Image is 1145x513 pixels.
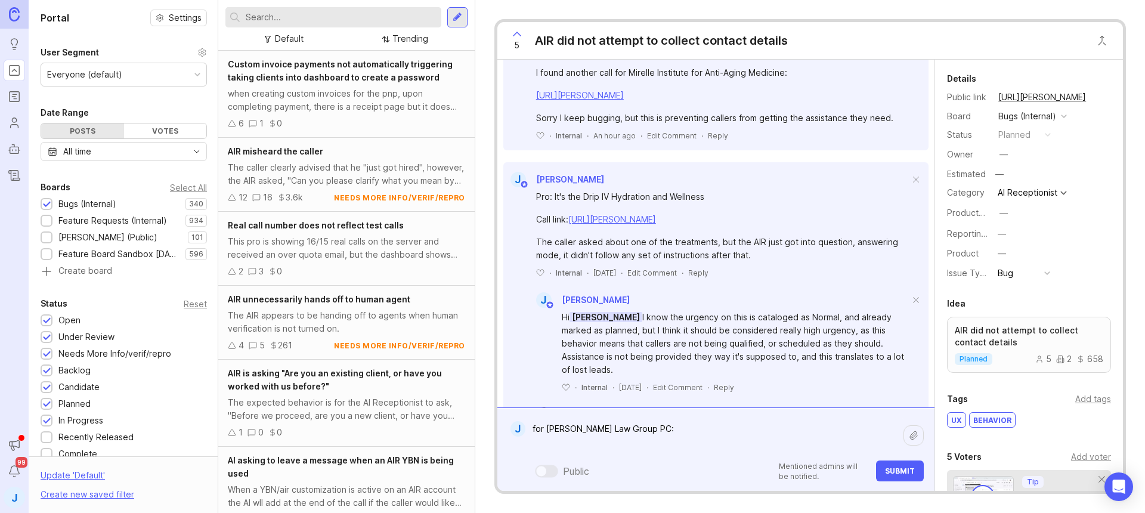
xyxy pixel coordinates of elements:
[170,184,207,191] div: Select All
[58,330,114,344] div: Under Review
[41,469,105,488] div: Update ' Default '
[948,413,965,427] div: UX
[259,265,264,278] div: 3
[947,296,965,311] div: Idea
[996,205,1011,221] button: ProductboardID
[218,212,475,286] a: Real call number does not reflect test callsThis pro is showing 16/15 real calls on the server an...
[4,434,25,456] button: Announcements
[992,166,1007,182] div: —
[334,193,465,203] div: needs more info/verif/repro
[1090,29,1114,52] button: Close button
[58,248,180,261] div: Feature Board Sandbox [DATE]
[41,296,67,311] div: Status
[998,110,1056,123] div: Bugs (Internal)
[58,364,91,377] div: Backlog
[619,383,642,392] time: [DATE]
[947,170,986,178] div: Estimated
[970,413,1015,427] div: behavior
[503,172,604,187] a: J[PERSON_NAME]
[218,138,475,212] a: AIR misheard the callerThe caller clearly advised that he "just got hired", however, the AIR aske...
[640,131,642,141] div: ·
[570,312,642,322] span: [PERSON_NAME]
[58,431,134,444] div: Recently Released
[239,191,247,204] div: 12
[58,447,97,461] div: Complete
[41,267,207,277] a: Create board
[707,382,709,393] div: ·
[392,32,428,45] div: Trending
[514,39,519,52] span: 5
[58,231,157,244] div: [PERSON_NAME] (Public)
[228,59,453,82] span: Custom invoice payments not automatically triggering taking clients into dashboard to create a pa...
[647,131,697,141] div: Edit Comment
[4,461,25,482] button: Notifications
[998,188,1057,197] div: AI Receptionist
[688,268,708,278] div: Reply
[239,426,243,439] div: 1
[4,138,25,160] a: Autopilot
[41,11,69,25] h1: Portal
[536,292,552,308] div: J
[947,208,1010,218] label: ProductboardID
[587,268,589,278] div: ·
[277,265,282,278] div: 0
[947,450,982,464] div: 5 Voters
[510,172,526,187] div: J
[556,268,582,278] div: Internal
[562,311,909,376] div: Hi I know the urgency on this is cataloged as Normal, and already marked as planned, but I think ...
[4,60,25,81] a: Portal
[947,148,989,161] div: Owner
[258,426,264,439] div: 0
[4,165,25,186] a: Changelog
[525,418,903,453] textarea: for [PERSON_NAME] Law Group PC:
[960,354,988,364] p: planned
[228,87,465,113] div: when creating custom invoices for the pnp, upon completing payment, there is a receipt page but i...
[876,461,924,481] button: Submit
[228,161,465,187] div: The caller clearly advised that he "just got hired", however, the AIR asked, "Can you please clar...
[995,89,1090,105] a: [URL][PERSON_NAME]
[63,145,91,158] div: All time
[536,190,909,203] div: Pro: It's the Drip IV Hydration and Wellness
[189,216,203,225] p: 934
[228,235,465,261] div: This pro is showing 16/15 real calls on the server and received an over quota email, but the dash...
[4,487,25,508] div: J
[58,214,167,227] div: Feature Requests (Internal)
[947,91,989,104] div: Public link
[41,123,124,138] div: Posts
[1027,477,1039,487] p: Tip
[58,381,100,394] div: Candidate
[277,426,282,439] div: 0
[1104,472,1133,501] div: Open Intercom Messenger
[58,197,116,211] div: Bugs (Internal)
[682,268,683,278] div: ·
[519,180,528,189] img: member badge
[16,457,27,468] span: 99
[612,382,614,393] div: ·
[58,414,103,427] div: In Progress
[998,247,1006,260] div: —
[653,382,703,393] div: Edit Comment
[184,301,207,307] div: Reset
[228,220,404,230] span: Real call number does not reflect test calls
[218,51,475,138] a: Custom invoice payments not automatically triggering taking clients into dashboard to create a pa...
[556,131,582,141] div: Internal
[999,148,1008,161] div: —
[714,382,734,393] div: Reply
[549,268,551,278] div: ·
[58,314,81,327] div: Open
[947,186,989,199] div: Category
[47,68,122,81] div: Everyone (default)
[536,90,624,100] a: [URL][PERSON_NAME]
[529,292,630,308] a: J[PERSON_NAME]
[263,191,273,204] div: 16
[278,339,292,352] div: 261
[228,309,465,335] div: The AIR appears to be handing off to agents when human verification is not turned on.
[277,117,282,130] div: 0
[587,131,589,141] div: ·
[58,347,171,360] div: Needs More Info/verif/repro
[189,199,203,209] p: 340
[275,32,304,45] div: Default
[4,112,25,134] a: Users
[947,248,979,258] label: Product
[955,325,1103,348] p: AIR did not attempt to collect contact details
